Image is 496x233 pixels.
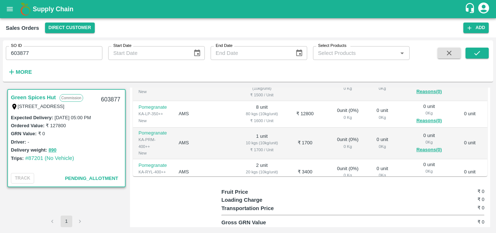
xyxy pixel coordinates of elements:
[139,88,167,95] div: New
[440,188,484,195] h6: ₹ 0
[376,172,389,178] div: 0 Kg
[412,88,447,96] button: Reasons(0)
[440,204,484,212] h6: ₹ 0
[463,23,489,33] button: Add
[1,1,18,17] button: open drawer
[97,91,125,108] div: 603877
[11,131,37,136] label: GRN Value:
[11,147,47,153] label: Delivery weight:
[285,101,325,128] td: ₹ 12800
[245,140,279,146] div: 10 kgs (10kg/unit)
[33,5,73,13] b: Supply Chain
[11,43,22,49] label: SO ID
[139,162,167,169] p: Pomegranate
[412,117,447,125] button: Reasons(0)
[245,92,279,98] div: ₹ 1500 / Unit
[6,46,102,60] input: Enter SO ID
[331,114,365,121] div: 0 Kg
[331,172,365,178] div: 0 Kg
[18,2,33,16] img: logo
[38,131,45,136] label: ₹ 0
[412,110,447,116] div: 0 Kg
[239,159,285,186] td: 2 unit
[11,156,24,161] label: Trips:
[331,136,365,150] div: 0 unit ( 0 %)
[331,107,365,121] div: 0 unit ( 0 %)
[331,165,365,179] div: 0 unit ( 0 %)
[376,143,389,150] div: 0 Kg
[452,101,487,128] td: 0 unit
[464,3,477,16] div: customer-support
[60,94,83,102] p: Commission
[173,128,239,159] td: AMS
[16,69,32,75] strong: More
[65,176,118,181] span: Pending_Allotment
[412,161,447,183] div: 0 unit
[245,111,279,117] div: 80 kgs (10kg/unit)
[452,128,487,159] td: 0 unit
[477,1,490,17] div: account of current user
[33,4,464,14] a: Supply Chain
[54,115,91,120] label: [DATE] 05:00 PM
[245,117,279,124] div: ₹ 1600 / Unit
[412,175,447,183] button: Reasons(0)
[292,46,306,60] button: Choose date
[25,155,74,161] a: #87201 (No Vehicle)
[11,93,56,102] a: Green Spices Hut
[18,104,65,109] label: [STREET_ADDRESS]
[211,46,290,60] input: End Date
[6,66,34,78] button: More
[139,111,167,117] div: KA-LP-350++
[221,218,287,226] p: Gross GRN Value
[216,43,232,49] label: End Date
[315,48,395,58] input: Select Products
[397,48,407,58] button: Open
[139,104,167,111] p: Pomegranate
[376,114,389,121] div: 0 Kg
[28,139,29,145] label: -
[376,165,389,179] div: 0 unit
[239,101,285,128] td: 8 unit
[139,150,167,156] div: New
[412,103,447,125] div: 0 unit
[221,188,287,196] p: Fruit Price
[108,46,187,60] input: Start Date
[245,176,279,182] div: ₹ 1700 / Unit
[440,196,484,203] h6: ₹ 0
[318,43,346,49] label: Select Products
[139,169,167,175] div: KA-RYL-400++
[139,130,167,137] p: Pomegranate
[412,146,447,154] button: Reasons(0)
[285,159,325,186] td: ₹ 3400
[245,146,279,153] div: ₹ 1700 / Unit
[221,204,287,212] p: Transportation Price
[285,128,325,159] td: ₹ 1700
[173,101,239,128] td: AMS
[11,139,26,145] label: Driver:
[376,107,389,121] div: 0 unit
[376,136,389,150] div: 0 unit
[49,146,57,154] button: 890
[139,117,167,124] div: New
[45,23,95,33] button: Select DC
[11,123,44,128] label: Ordered Value:
[412,168,447,174] div: 0 Kg
[331,143,365,150] div: 0 Kg
[376,85,389,92] div: 0 Kg
[412,132,447,154] div: 0 unit
[331,85,365,92] div: 0 Kg
[139,176,167,182] div: New
[173,159,239,186] td: AMS
[139,136,167,150] div: KA-PRM-400++
[190,46,204,60] button: Choose date
[46,216,87,227] nav: pagination navigation
[452,159,487,186] td: 0 unit
[239,128,285,159] td: 1 unit
[440,218,484,226] h6: ₹ 0
[113,43,131,49] label: Start Date
[221,196,287,204] p: Loading Charge
[245,169,279,175] div: 20 kgs (10kg/unit)
[6,23,39,33] div: Sales Orders
[11,115,53,120] label: Expected Delivery :
[46,123,66,128] label: ₹ 127800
